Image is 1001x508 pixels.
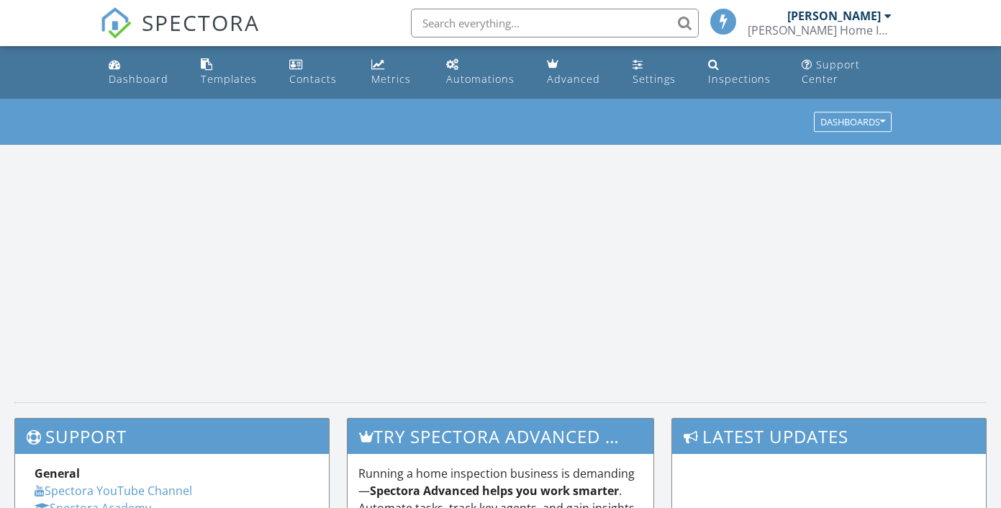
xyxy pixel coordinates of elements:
[103,52,184,93] a: Dashboard
[547,72,600,86] div: Advanced
[814,112,892,133] button: Dashboards
[411,9,699,37] input: Search everything...
[371,72,411,86] div: Metrics
[446,72,515,86] div: Automations
[672,419,986,454] h3: Latest Updates
[796,52,898,93] a: Support Center
[702,52,785,93] a: Inspections
[802,58,860,86] div: Support Center
[289,72,337,86] div: Contacts
[35,465,80,481] strong: General
[15,419,329,454] h3: Support
[787,9,881,23] div: [PERSON_NAME]
[201,72,257,86] div: Templates
[35,483,192,499] a: Spectora YouTube Channel
[109,72,168,86] div: Dashboard
[195,52,272,93] a: Templates
[440,52,530,93] a: Automations (Basic)
[708,72,771,86] div: Inspections
[370,483,619,499] strong: Spectora Advanced helps you work smarter
[748,23,892,37] div: DeFurio Home Inspection
[366,52,429,93] a: Metrics
[100,7,132,39] img: The Best Home Inspection Software - Spectora
[142,7,260,37] span: SPECTORA
[633,72,676,86] div: Settings
[284,52,354,93] a: Contacts
[100,19,260,50] a: SPECTORA
[627,52,691,93] a: Settings
[348,419,653,454] h3: Try spectora advanced [DATE]
[820,117,885,128] div: Dashboards
[541,52,615,93] a: Advanced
